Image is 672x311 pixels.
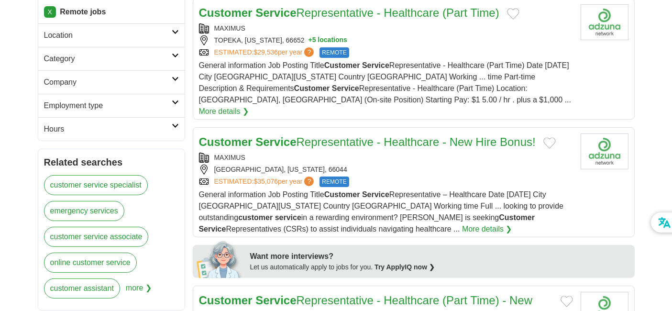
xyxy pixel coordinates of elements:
[543,137,556,149] button: Add to favorite jobs
[199,165,573,175] div: [GEOGRAPHIC_DATA], [US_STATE], 66044
[44,175,148,195] a: customer service specialist
[332,84,359,92] strong: Service
[44,155,179,169] h2: Related searches
[199,61,572,104] span: General information Job Posting Title Representative - Healthcare (Part Time) Date [DATE] City [G...
[199,6,499,19] a: Customer ServiceRepresentative - Healthcare (Part Time)
[304,177,314,186] span: ?
[362,61,389,69] strong: Service
[499,213,535,222] strong: Customer
[275,213,301,222] strong: service
[308,35,312,45] span: +
[44,253,137,273] a: online customer service
[199,135,253,148] strong: Customer
[60,8,106,16] strong: Remote jobs
[304,47,314,57] span: ?
[44,30,172,41] h2: Location
[375,263,435,271] a: Try ApplyIQ now ❯
[44,100,172,111] h2: Employment type
[255,135,296,148] strong: Service
[507,8,519,20] button: Add to favorite jobs
[44,77,172,88] h2: Company
[294,84,330,92] strong: Customer
[199,225,226,233] strong: Service
[199,190,564,233] span: General information Job Posting Title Representative – Healthcare Date [DATE] City [GEOGRAPHIC_DA...
[44,278,120,299] a: customer assistant
[126,278,152,304] span: more ❯
[308,35,347,45] button: +5 locations
[197,240,243,278] img: apply-iq-scientist.png
[581,133,628,169] img: Company logo
[44,6,56,18] a: X
[324,61,360,69] strong: Customer
[214,177,316,187] a: ESTIMATED:$35,076per year?
[253,178,278,185] span: $35,076
[561,296,573,307] button: Add to favorite jobs
[199,23,573,33] div: MAXIMUS
[44,201,124,221] a: emergency services
[214,47,316,58] a: ESTIMATED:$29,536per year?
[255,6,296,19] strong: Service
[44,123,172,135] h2: Hours
[38,47,185,70] a: Category
[255,294,296,307] strong: Service
[462,223,512,235] a: More details ❯
[199,135,536,148] a: Customer ServiceRepresentative - Healthcare - New Hire Bonus!
[581,4,628,40] img: Company logo
[319,177,349,187] span: REMOTE
[324,190,360,199] strong: Customer
[199,6,253,19] strong: Customer
[362,190,389,199] strong: Service
[238,213,273,222] strong: customer
[250,251,629,262] div: Want more interviews?
[319,47,349,58] span: REMOTE
[44,227,149,247] a: customer service associate
[250,262,629,272] div: Let us automatically apply to jobs for you.
[44,53,172,65] h2: Category
[199,106,249,117] a: More details ❯
[38,117,185,141] a: Hours
[38,23,185,47] a: Location
[253,48,278,56] span: $29,536
[199,294,253,307] strong: Customer
[38,70,185,94] a: Company
[199,35,573,45] div: TOPEKA, [US_STATE], 66652
[38,94,185,117] a: Employment type
[199,153,573,163] div: MAXIMUS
